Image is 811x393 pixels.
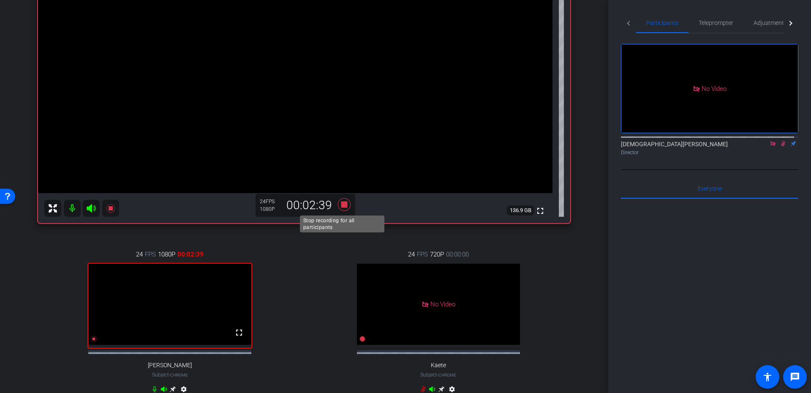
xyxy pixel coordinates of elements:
[698,186,722,191] span: Everyone
[158,250,175,259] span: 1080P
[234,327,244,338] mat-icon: fullscreen
[420,371,456,379] span: Subject
[177,250,204,259] span: 00:02:39
[754,20,787,26] span: Adjustments
[281,198,337,213] div: 00:02:39
[260,198,281,205] div: 24
[702,85,727,92] span: No Video
[136,250,143,259] span: 24
[300,216,384,232] div: Stop recording for all participants
[437,372,438,378] span: -
[535,206,545,216] mat-icon: fullscreen
[408,250,415,259] span: 24
[699,20,733,26] span: Teleprompter
[430,300,455,308] span: No Video
[260,206,281,213] div: 1080P
[621,140,798,156] div: [DEMOGRAPHIC_DATA][PERSON_NAME]
[438,373,456,377] span: Chrome
[790,372,800,382] mat-icon: message
[507,205,534,216] span: 136.9 GB
[170,373,188,377] span: Chrome
[762,372,773,382] mat-icon: accessibility
[431,362,446,369] span: Kaete
[152,371,188,379] span: Subject
[145,250,156,259] span: FPS
[446,250,469,259] span: 00:00:00
[148,362,192,369] span: [PERSON_NAME]
[430,250,444,259] span: 720P
[169,372,170,378] span: -
[266,199,275,205] span: FPS
[417,250,428,259] span: FPS
[646,20,678,26] span: Participants
[621,149,798,156] div: Director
